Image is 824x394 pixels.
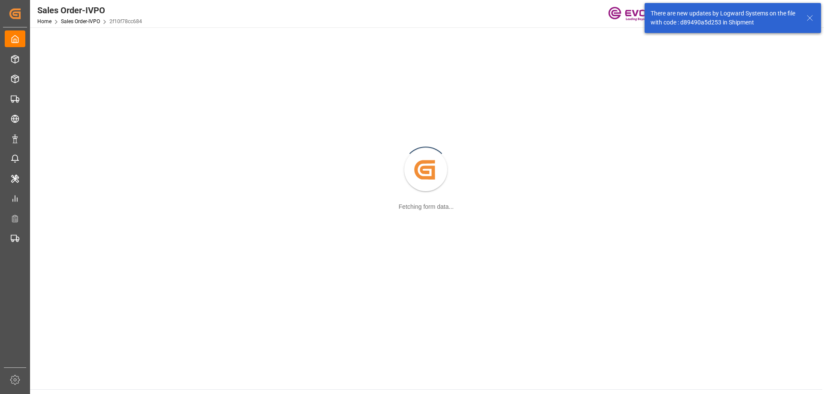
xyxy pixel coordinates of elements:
[608,6,664,21] img: Evonik-brand-mark-Deep-Purple-RGB.jpeg_1700498283.jpeg
[37,18,51,24] a: Home
[61,18,100,24] a: Sales Order-IVPO
[651,9,798,27] div: There are new updates by Logward Systems on the file with code : d89490a5d253 in Shipment
[37,4,142,17] div: Sales Order-IVPO
[399,202,454,211] div: Fetching form data...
